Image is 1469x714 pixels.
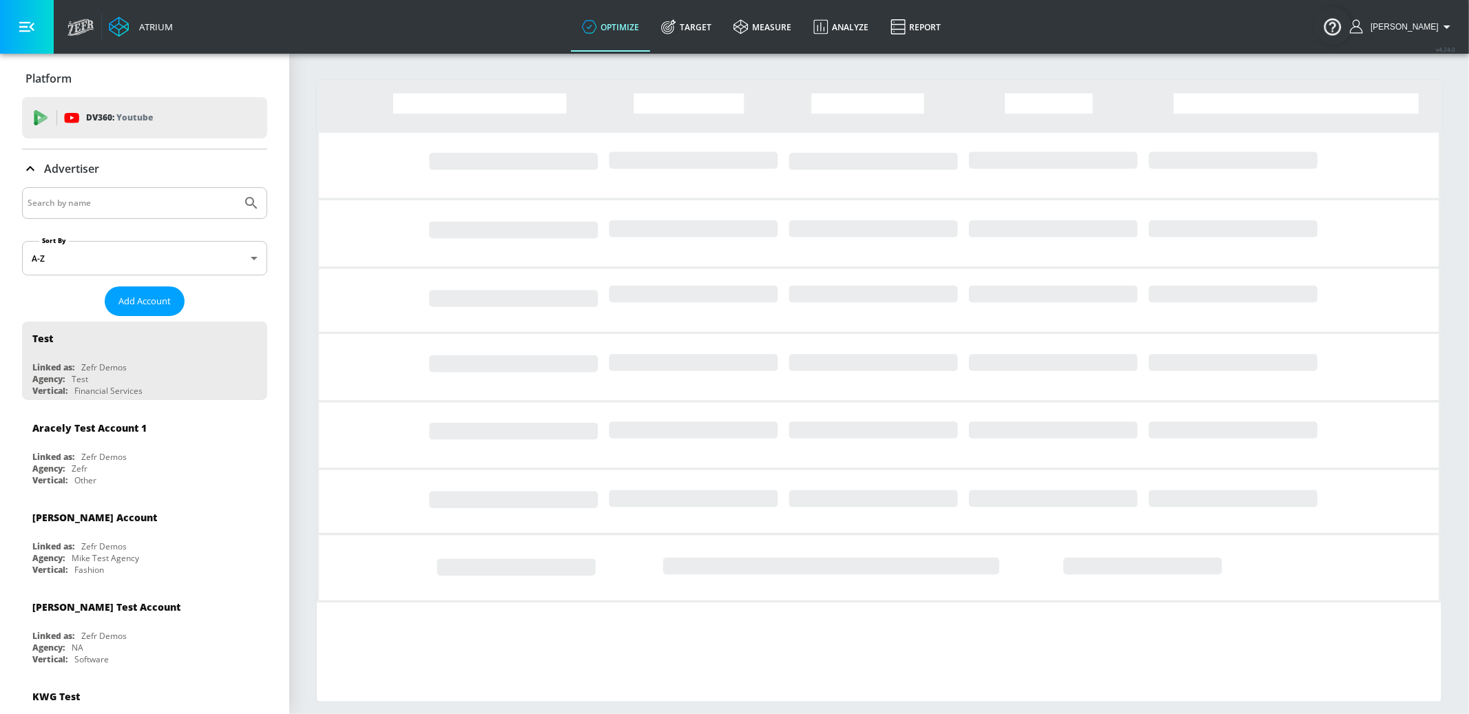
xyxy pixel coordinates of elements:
[32,373,65,385] div: Agency:
[571,2,650,52] a: optimize
[32,511,157,524] div: [PERSON_NAME] Account
[1436,45,1455,53] span: v 4.24.0
[28,194,236,212] input: Search by name
[1350,19,1455,35] button: [PERSON_NAME]
[32,642,65,653] div: Agency:
[650,2,722,52] a: Target
[72,642,83,653] div: NA
[72,373,88,385] div: Test
[802,2,879,52] a: Analyze
[32,361,74,373] div: Linked as:
[109,17,173,37] a: Atrium
[22,241,267,275] div: A-Z
[32,552,65,564] div: Agency:
[74,564,104,576] div: Fashion
[32,540,74,552] div: Linked as:
[32,600,180,613] div: [PERSON_NAME] Test Account
[22,322,267,400] div: TestLinked as:Zefr DemosAgency:TestVertical:Financial Services
[22,590,267,669] div: [PERSON_NAME] Test AccountLinked as:Zefr DemosAgency:NAVertical:Software
[105,286,185,316] button: Add Account
[32,653,67,665] div: Vertical:
[72,463,87,474] div: Zefr
[118,293,171,309] span: Add Account
[81,540,127,552] div: Zefr Demos
[72,552,139,564] div: Mike Test Agency
[74,474,96,486] div: Other
[22,149,267,188] div: Advertiser
[74,653,109,665] div: Software
[86,110,153,125] p: DV360:
[134,21,173,33] div: Atrium
[25,71,72,86] p: Platform
[22,501,267,579] div: [PERSON_NAME] AccountLinked as:Zefr DemosAgency:Mike Test AgencyVertical:Fashion
[32,451,74,463] div: Linked as:
[39,236,69,245] label: Sort By
[32,463,65,474] div: Agency:
[1313,7,1352,45] button: Open Resource Center
[32,690,80,703] div: KWG Test
[722,2,802,52] a: measure
[22,411,267,490] div: Aracely Test Account 1Linked as:Zefr DemosAgency:ZefrVertical:Other
[22,97,267,138] div: DV360: Youtube
[81,361,127,373] div: Zefr Demos
[74,385,143,397] div: Financial Services
[32,564,67,576] div: Vertical:
[22,59,267,98] div: Platform
[1365,22,1439,32] span: login as: casey.cohen@zefr.com
[32,474,67,486] div: Vertical:
[32,332,53,345] div: Test
[81,451,127,463] div: Zefr Demos
[32,630,74,642] div: Linked as:
[32,421,147,434] div: Aracely Test Account 1
[81,630,127,642] div: Zefr Demos
[116,110,153,125] p: Youtube
[879,2,952,52] a: Report
[32,385,67,397] div: Vertical:
[44,161,99,176] p: Advertiser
